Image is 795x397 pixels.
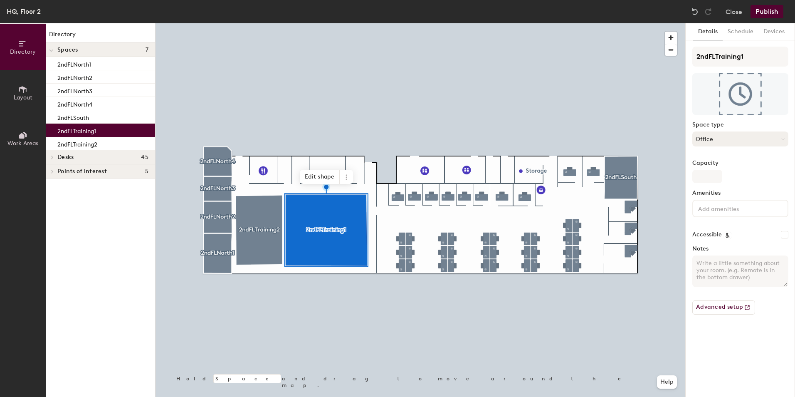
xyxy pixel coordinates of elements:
span: Edit shape [300,170,340,184]
span: Desks [57,154,74,161]
button: Details [693,23,723,40]
label: Space type [692,122,788,128]
img: The space named 2ndFLTraining1 [692,73,788,115]
p: 2ndFLTraining1 [57,125,96,135]
span: Work Areas [7,140,38,147]
button: Devices [758,23,790,40]
label: Capacity [692,160,788,166]
button: Close [726,5,742,18]
button: Help [657,375,677,389]
p: 2ndFLNorth4 [57,99,92,108]
p: 2ndFLNorth3 [57,85,92,95]
p: 2ndFLNorth2 [57,72,92,82]
input: Add amenities [696,203,771,213]
img: Undo [691,7,699,16]
span: Directory [10,48,36,55]
span: Spaces [57,47,78,53]
button: Office [692,132,788,146]
button: Schedule [723,23,758,40]
p: 2ndFLTraining2 [57,139,97,148]
h1: Directory [46,30,155,43]
span: Layout [14,94,32,101]
p: 2ndFLNorth1 [57,59,91,68]
span: 7 [146,47,148,53]
label: Notes [692,246,788,252]
span: Points of interest [57,168,107,175]
label: Amenities [692,190,788,196]
span: 5 [145,168,148,175]
span: 45 [141,154,148,161]
div: HQ, Floor 2 [7,6,41,17]
img: Redo [704,7,712,16]
p: 2ndFLSouth [57,112,89,122]
button: Advanced setup [692,300,755,315]
label: Accessible [692,231,722,238]
button: Publish [751,5,783,18]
